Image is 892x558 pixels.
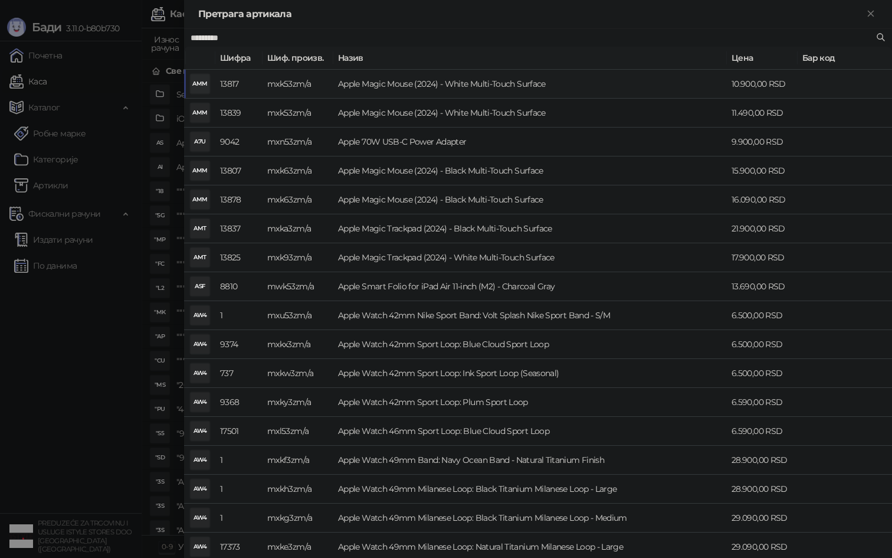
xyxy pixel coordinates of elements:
[727,272,798,301] td: 13.690,00 RSD
[727,301,798,330] td: 6.500,00 RSD
[191,74,209,93] div: AMM
[263,330,333,359] td: mxkx3zm/a
[215,70,263,99] td: 13817
[263,243,333,272] td: mxk93zm/a
[727,243,798,272] td: 17.900,00 RSD
[333,70,727,99] td: Apple Magic Mouse (2024) - White Multi-Touch Surface
[727,446,798,475] td: 28.900,00 RSD
[333,99,727,128] td: Apple Magic Mouse (2024) - White Multi-Touch Surface
[263,214,333,243] td: mxka3zm/a
[727,156,798,185] td: 15.900,00 RSD
[727,99,798,128] td: 11.490,00 RSD
[215,301,263,330] td: 1
[263,47,333,70] th: Шиф. произв.
[333,330,727,359] td: Apple Watch 42mm Sport Loop: Blue Cloud Sport Loop
[215,359,263,388] td: 737
[727,504,798,533] td: 29.090,00 RSD
[263,272,333,301] td: mwk53zm/a
[263,70,333,99] td: mxk53zm/a
[191,219,209,238] div: AMT
[191,479,209,498] div: AW4
[215,417,263,446] td: 17501
[215,185,263,214] td: 13878
[727,330,798,359] td: 6.500,00 RSD
[798,47,892,70] th: Бар код
[263,475,333,504] td: mxkh3zm/a
[191,364,209,383] div: AW4
[727,388,798,417] td: 6.590,00 RSD
[263,359,333,388] td: mxkw3zm/a
[215,47,263,70] th: Шифра
[215,272,263,301] td: 8810
[263,185,333,214] td: mxk63zm/a
[864,7,878,21] button: Close
[263,504,333,533] td: mxkg3zm/a
[215,330,263,359] td: 9374
[191,277,209,296] div: ASF
[727,185,798,214] td: 16.090,00 RSD
[333,243,727,272] td: Apple Magic Trackpad (2024) - White Multi-Touch Surface
[191,508,209,527] div: AW4
[727,359,798,388] td: 6.500,00 RSD
[333,156,727,185] td: Apple Magic Mouse (2024) - Black Multi-Touch Surface
[333,475,727,504] td: Apple Watch 49mm Milanese Loop: Black Titanium Milanese Loop - Large
[191,306,209,325] div: AW4
[215,446,263,475] td: 1
[263,388,333,417] td: mxky3zm/a
[333,359,727,388] td: Apple Watch 42mm Sport Loop: Ink Sport Loop (Seasonal)
[191,422,209,440] div: AW4
[333,417,727,446] td: Apple Watch 46mm Sport Loop: Blue Cloud Sport Loop
[215,99,263,128] td: 13839
[333,301,727,330] td: Apple Watch 42mm Nike Sport Band: Volt Splash Nike Sport Band - S/M
[333,272,727,301] td: Apple Smart Folio for iPad Air 11-inch (M2) - Charcoal Gray
[215,156,263,185] td: 13807
[215,475,263,504] td: 1
[727,475,798,504] td: 28.900,00 RSD
[191,132,209,151] div: A7U
[727,417,798,446] td: 6.590,00 RSD
[191,451,209,469] div: AW4
[333,446,727,475] td: Apple Watch 49mm Band: Navy Ocean Band - Natural Titanium Finish
[333,388,727,417] td: Apple Watch 42mm Sport Loop: Plum Sport Loop
[215,243,263,272] td: 13825
[263,417,333,446] td: mxl53zm/a
[727,214,798,243] td: 21.900,00 RSD
[191,248,209,267] div: AMT
[191,537,209,556] div: AW4
[215,388,263,417] td: 9368
[727,70,798,99] td: 10.900,00 RSD
[333,504,727,533] td: Apple Watch 49mm Milanese Loop: Black Titanium Milanese Loop - Medium
[333,185,727,214] td: Apple Magic Mouse (2024) - Black Multi-Touch Surface
[191,335,209,354] div: AW4
[333,128,727,156] td: Apple 70W USB-C Power Adapter
[333,47,727,70] th: Назив
[191,190,209,209] div: AMM
[727,128,798,156] td: 9.900,00 RSD
[263,99,333,128] td: mxk53zm/a
[215,214,263,243] td: 13837
[333,214,727,243] td: Apple Magic Trackpad (2024) - Black Multi-Touch Surface
[215,504,263,533] td: 1
[191,393,209,412] div: AW4
[263,128,333,156] td: mxn53zm/a
[191,161,209,180] div: AMM
[263,156,333,185] td: mxk63zm/a
[215,128,263,156] td: 9042
[263,301,333,330] td: mxu53zm/a
[263,446,333,475] td: mxkf3zm/a
[198,7,864,21] div: Претрага артикала
[191,103,209,122] div: AMM
[727,47,798,70] th: Цена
